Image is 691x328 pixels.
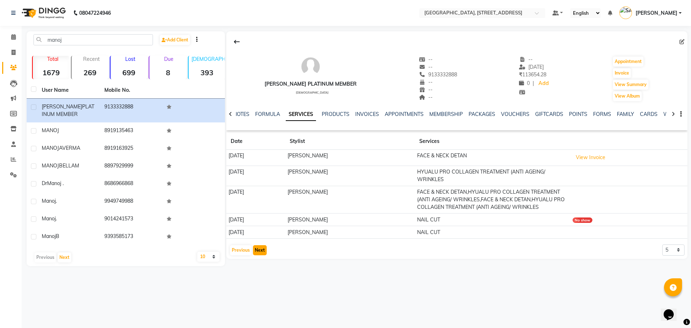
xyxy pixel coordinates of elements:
td: 8919163925 [100,140,163,158]
th: Date [226,133,285,150]
button: View Invoice [573,152,609,163]
a: Add [537,78,550,89]
strong: 8 [149,68,186,77]
strong: 393 [189,68,225,77]
input: Search by Name/Mobile/Email/Code [33,34,153,45]
button: View Summary [613,80,649,90]
td: [DATE] [226,150,285,166]
td: 8897929999 [100,158,163,175]
span: [DATE] [519,64,544,70]
a: GIFTCARDS [535,111,563,117]
span: Manoj [42,198,56,204]
span: [PERSON_NAME] [42,103,82,110]
a: PACKAGES [469,111,495,117]
a: FAMILY [617,111,634,117]
span: 0 [519,80,530,86]
div: Back to Client [229,35,244,49]
img: SANJU CHHETRI [619,6,632,19]
span: 9133332888 [419,71,457,78]
td: NAIL CUT [415,226,570,239]
a: Add Client [160,35,190,45]
td: 9949749988 [100,193,163,211]
a: POINTS [569,111,587,117]
td: [PERSON_NAME] [285,166,415,186]
strong: 1679 [33,68,69,77]
td: [PERSON_NAME] [285,226,415,239]
span: -- [419,86,433,93]
span: | [533,80,534,87]
td: FACE & NECK DETAN [415,150,570,166]
span: -- [419,79,433,85]
td: [PERSON_NAME] [285,150,415,166]
b: 08047224946 [79,3,111,23]
a: INVOICES [355,111,379,117]
p: Due [151,56,186,62]
th: User Name [37,82,100,99]
a: FORMS [593,111,611,117]
td: 9133332888 [100,99,163,122]
span: MANOJ [42,162,59,169]
p: [DEMOGRAPHIC_DATA] [191,56,225,62]
td: [DATE] [226,214,285,226]
a: NOTES [233,111,249,117]
strong: 269 [72,68,108,77]
span: -- [419,64,433,70]
span: B [56,233,59,239]
strong: 699 [110,68,147,77]
iframe: chat widget [661,299,684,321]
span: . [56,215,57,222]
td: 9014241573 [100,211,163,228]
td: FACE & NECK DETAN,HYUALU PRO COLLAGEN TREATMENT (ANTI AGEING/ WRINKLES,FACE & NECK DETAN,HYUALU P... [415,186,570,214]
td: [DATE] [226,186,285,214]
button: Next [58,252,71,262]
span: -- [519,56,533,63]
button: Invoice [613,68,631,78]
a: WALLET [663,111,684,117]
a: VOUCHERS [501,111,529,117]
a: CARDS [640,111,658,117]
button: Appointment [613,57,643,67]
a: SERVICES [286,108,316,121]
span: -- [419,94,433,100]
span: MANOJA [42,145,62,151]
td: 8919135463 [100,122,163,140]
button: View Album [613,91,642,101]
th: Services [415,133,570,150]
th: Stylist [285,133,415,150]
button: Next [253,245,267,255]
img: logo [18,3,68,23]
span: [PERSON_NAME] [636,9,677,17]
span: ₹ [519,71,522,78]
span: [DEMOGRAPHIC_DATA] [296,91,329,94]
span: MANOJ [42,127,59,134]
span: Manoj [42,215,56,222]
p: Recent [74,56,108,62]
a: APPOINTMENTS [385,111,424,117]
td: [DATE] [226,166,285,186]
td: [PERSON_NAME] [285,214,415,226]
p: Lost [113,56,147,62]
span: Dr [42,180,47,187]
span: VERMA [62,145,80,151]
a: MEMBERSHIP [429,111,463,117]
img: avatar [300,56,321,77]
p: Total [36,56,69,62]
td: [DATE] [226,226,285,239]
span: Manoj [42,233,56,239]
span: Manoj . [47,180,64,187]
div: No show [573,217,592,223]
div: [PERSON_NAME] PLATINUM MEMBER [265,80,357,88]
a: FORMULA [255,111,280,117]
span: -- [419,56,433,63]
th: Mobile No. [100,82,163,99]
span: BELLAM [59,162,79,169]
button: Previous [230,245,252,255]
td: 8686966868 [100,175,163,193]
span: 113654.28 [519,71,546,78]
td: [PERSON_NAME] [285,186,415,214]
td: HYUALU PRO COLLAGEN TREATMENT (ANTI AGEING/ WRINKLES [415,166,570,186]
td: NAIL CUT [415,214,570,226]
td: 9393585173 [100,228,163,246]
span: . [56,198,57,204]
a: PRODUCTS [322,111,349,117]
